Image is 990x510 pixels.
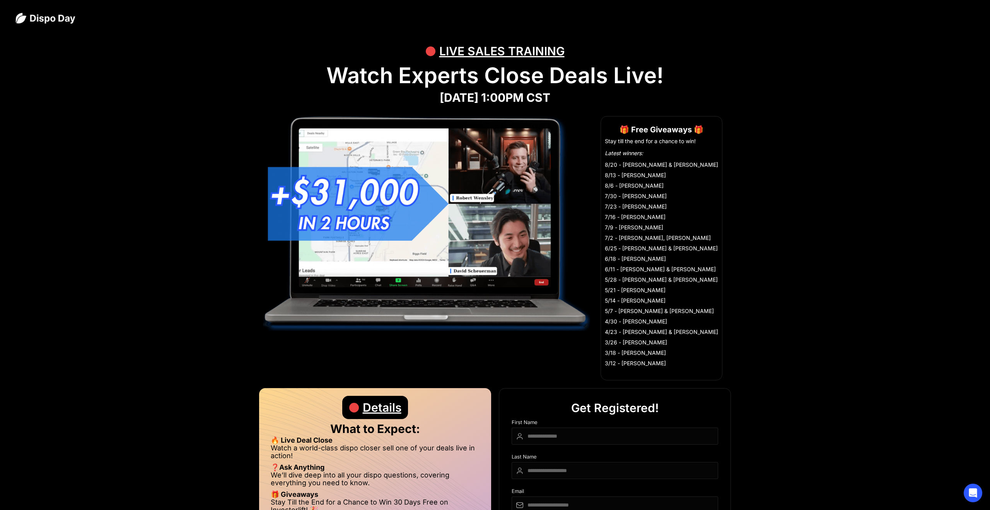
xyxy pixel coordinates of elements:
[271,436,333,444] strong: 🔥 Live Deal Close
[330,422,420,436] strong: What to Expect:
[605,159,718,368] li: 8/20 - [PERSON_NAME] & [PERSON_NAME] 8/13 - [PERSON_NAME] 8/6 - [PERSON_NAME] 7/30 - [PERSON_NAME...
[271,490,318,498] strong: 🎁 Giveaways
[512,454,718,462] div: Last Name
[271,471,480,491] li: We’ll dive deep into all your dispo questions, covering everything you need to know.
[512,419,718,428] div: First Name
[271,463,324,471] strong: ❓Ask Anything
[439,39,565,63] div: LIVE SALES TRAINING
[620,125,703,134] strong: 🎁 Free Giveaways 🎁
[440,91,550,104] strong: [DATE] 1:00PM CST
[363,396,401,419] div: Details
[271,444,480,464] li: Watch a world-class dispo closer sell one of your deals live in action!
[605,137,718,145] li: Stay till the end for a chance to win!
[571,396,659,419] div: Get Registered!
[964,484,982,502] div: Open Intercom Messenger
[605,150,643,156] em: Latest winners:
[15,63,975,89] h1: Watch Experts Close Deals Live!
[512,488,718,496] div: Email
